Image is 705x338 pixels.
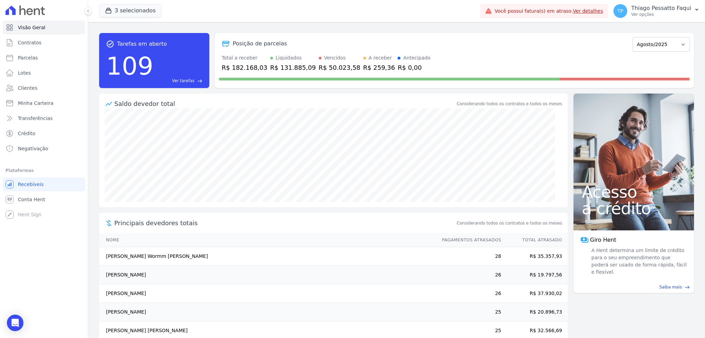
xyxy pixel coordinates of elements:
[114,99,455,108] div: Saldo devedor total
[233,40,287,48] div: Posição de parcelas
[18,145,48,152] span: Negativação
[106,40,114,48] span: task_alt
[435,284,502,303] td: 26
[435,303,502,321] td: 25
[457,101,562,107] div: Considerando todos os contratos e todos os meses
[435,247,502,266] td: 28
[117,40,167,48] span: Tarefas em aberto
[18,115,53,122] span: Transferências
[114,218,455,228] span: Principais devedores totais
[99,247,435,266] td: [PERSON_NAME] Wormm [PERSON_NAME]
[18,69,31,76] span: Lotes
[685,285,690,290] span: east
[582,184,686,200] span: Acesso
[222,63,267,72] div: R$ 182.168,03
[590,236,616,244] span: Giro Hent
[502,303,568,321] td: R$ 20.896,73
[3,127,85,140] a: Crédito
[3,36,85,50] a: Contratos
[3,21,85,34] a: Visão Geral
[99,4,161,17] button: 3 selecionados
[18,24,45,31] span: Visão Geral
[435,233,502,247] th: Pagamentos Atrasados
[578,284,690,290] a: Saiba mais east
[3,96,85,110] a: Minha Carteira
[18,39,41,46] span: Contratos
[3,193,85,206] a: Conta Hent
[324,54,346,62] div: Vencidos
[222,54,267,62] div: Total a receber
[659,284,682,290] span: Saiba mais
[106,48,153,84] div: 109
[502,266,568,284] td: R$ 19.797,56
[608,1,705,21] button: TP Thiago Pessatto Faqui Ver opções
[18,130,35,137] span: Crédito
[435,266,502,284] td: 26
[617,9,623,13] span: TP
[18,85,37,91] span: Clientes
[631,5,691,12] p: Thiago Pessatto Faqui
[495,8,603,15] span: Você possui fatura(s) em atraso.
[18,181,44,188] span: Recebíveis
[403,54,430,62] div: Antecipado
[3,81,85,95] a: Clientes
[573,8,603,14] a: Ver detalhes
[457,220,562,226] span: Considerando todos os contratos e todos os meses
[3,66,85,80] a: Lotes
[502,247,568,266] td: R$ 35.357,93
[99,233,435,247] th: Nome
[582,200,686,217] span: a crédito
[99,266,435,284] td: [PERSON_NAME]
[3,111,85,125] a: Transferências
[99,284,435,303] td: [PERSON_NAME]
[590,247,687,276] span: A Hent determina um limite de crédito para o seu empreendimento que poderá ser usado de forma ráp...
[18,100,53,107] span: Minha Carteira
[398,63,430,72] div: R$ 0,00
[276,54,302,62] div: Liquidados
[631,12,691,17] p: Ver opções
[270,63,316,72] div: R$ 131.885,09
[369,54,392,62] div: A receber
[3,177,85,191] a: Recebíveis
[502,284,568,303] td: R$ 37.930,02
[6,166,82,175] div: Plataformas
[172,78,194,84] span: Ver tarefas
[7,315,23,331] div: Open Intercom Messenger
[18,196,45,203] span: Conta Hent
[3,142,85,155] a: Negativação
[156,78,202,84] a: Ver tarefas east
[319,63,360,72] div: R$ 50.023,58
[197,78,202,84] span: east
[502,233,568,247] th: Total Atrasado
[99,303,435,321] td: [PERSON_NAME]
[3,51,85,65] a: Parcelas
[18,54,38,61] span: Parcelas
[363,63,395,72] div: R$ 259,36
